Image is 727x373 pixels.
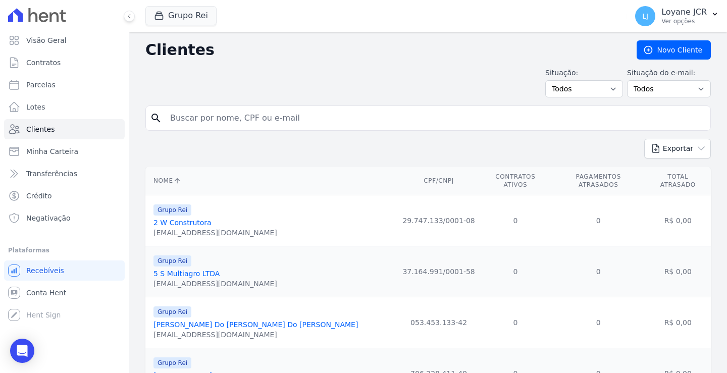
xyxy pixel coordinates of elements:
[8,244,121,256] div: Plataformas
[552,167,645,195] th: Pagamentos Atrasados
[627,68,711,78] label: Situação do e-mail:
[479,297,552,348] td: 0
[627,2,727,30] button: LJ Loyane JCR Ver opções
[153,321,358,329] a: [PERSON_NAME] Do [PERSON_NAME] Do [PERSON_NAME]
[4,260,125,281] a: Recebíveis
[645,195,711,246] td: R$ 0,00
[4,75,125,95] a: Parcelas
[164,108,706,128] input: Buscar por nome, CPF ou e-mail
[26,124,55,134] span: Clientes
[4,208,125,228] a: Negativação
[153,270,220,278] a: 5 S Multiagro LTDA
[4,283,125,303] a: Conta Hent
[26,191,52,201] span: Crédito
[644,139,711,158] button: Exportar
[26,80,56,90] span: Parcelas
[637,40,711,60] a: Novo Cliente
[642,13,648,20] span: LJ
[153,255,191,267] span: Grupo Rei
[398,297,479,348] td: 053.453.133-42
[26,213,71,223] span: Negativação
[661,17,707,25] p: Ver opções
[4,119,125,139] a: Clientes
[150,112,162,124] i: search
[153,219,212,227] a: 2 W Construtora
[26,265,64,276] span: Recebíveis
[26,58,61,68] span: Contratos
[552,297,645,348] td: 0
[145,167,398,195] th: Nome
[153,357,191,368] span: Grupo Rei
[153,204,191,216] span: Grupo Rei
[4,30,125,50] a: Visão Geral
[153,306,191,317] span: Grupo Rei
[26,288,66,298] span: Conta Hent
[145,41,620,59] h2: Clientes
[145,6,217,25] button: Grupo Rei
[26,169,77,179] span: Transferências
[398,246,479,297] td: 37.164.991/0001-58
[4,164,125,184] a: Transferências
[4,52,125,73] a: Contratos
[153,330,358,340] div: [EMAIL_ADDRESS][DOMAIN_NAME]
[26,102,45,112] span: Lotes
[552,195,645,246] td: 0
[645,167,711,195] th: Total Atrasado
[645,246,711,297] td: R$ 0,00
[26,146,78,156] span: Minha Carteira
[26,35,67,45] span: Visão Geral
[4,97,125,117] a: Lotes
[153,279,277,289] div: [EMAIL_ADDRESS][DOMAIN_NAME]
[10,339,34,363] div: Open Intercom Messenger
[545,68,623,78] label: Situação:
[153,228,277,238] div: [EMAIL_ADDRESS][DOMAIN_NAME]
[645,297,711,348] td: R$ 0,00
[552,246,645,297] td: 0
[661,7,707,17] p: Loyane JCR
[398,167,479,195] th: CPF/CNPJ
[4,141,125,162] a: Minha Carteira
[479,195,552,246] td: 0
[398,195,479,246] td: 29.747.133/0001-08
[4,186,125,206] a: Crédito
[479,167,552,195] th: Contratos Ativos
[479,246,552,297] td: 0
